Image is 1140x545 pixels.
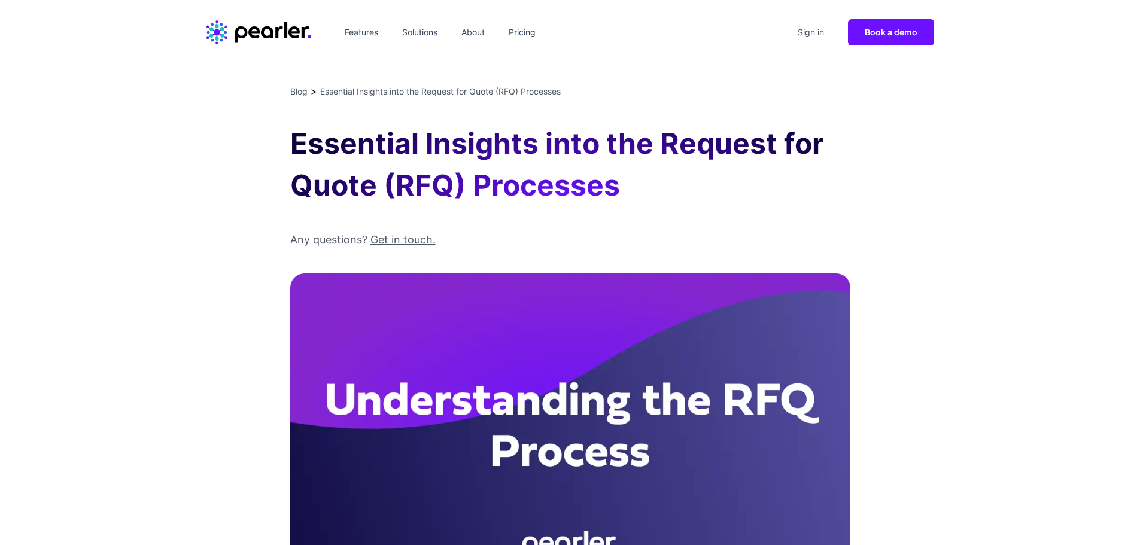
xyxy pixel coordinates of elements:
[865,27,917,37] span: Book a demo
[504,23,540,42] a: Pricing
[290,123,850,206] h1: Essential Insights into the Request for Quote (RFQ) Processes
[457,23,490,42] a: About
[290,86,308,96] a: Blog
[848,19,934,45] a: Book a demo
[397,23,442,42] a: Solutions
[370,233,436,246] a: Get in touch.
[290,230,850,249] div: Any questions?
[340,23,383,42] a: Features
[320,86,561,96] a: Essential Insights into the Request for Quote (RFQ) Processes
[793,23,829,42] a: Sign in
[206,20,311,44] a: Home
